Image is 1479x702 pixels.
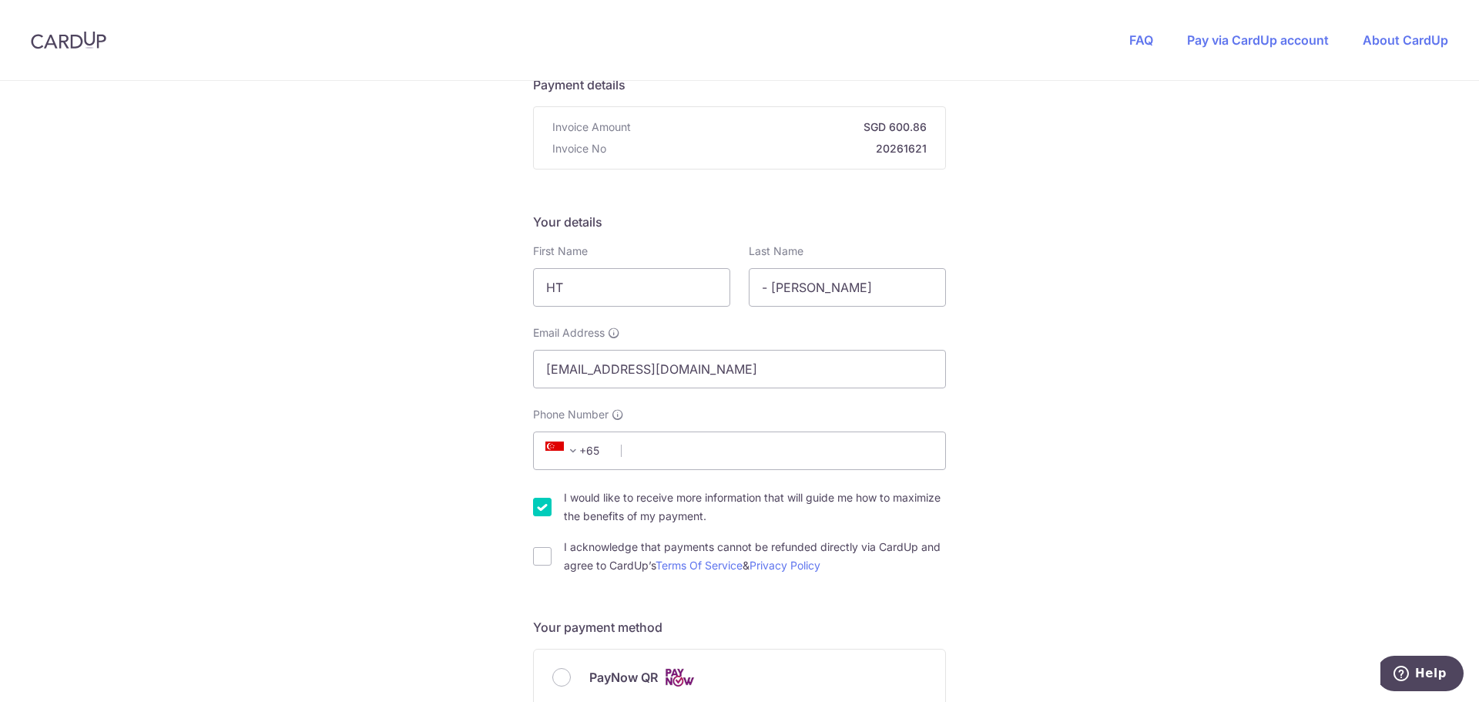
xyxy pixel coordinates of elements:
label: Last Name [749,244,803,259]
span: PayNow QR [589,668,658,687]
div: PayNow QR Cards logo [552,668,927,687]
img: CardUp [31,31,106,49]
a: Pay via CardUp account [1187,32,1329,48]
label: I would like to receive more information that will guide me how to maximize the benefits of my pa... [564,489,946,526]
span: Invoice No [552,141,606,156]
img: Cards logo [664,668,695,687]
a: About CardUp [1363,32,1448,48]
h5: Your payment method [533,618,946,637]
span: Invoice Amount [552,119,631,135]
h5: Your details [533,213,946,231]
input: Last name [749,268,946,307]
a: Privacy Policy [750,559,820,572]
span: Email Address [533,325,605,341]
input: First name [533,268,730,307]
span: Phone Number [533,407,609,422]
h5: Payment details [533,76,946,94]
strong: 20261621 [612,141,927,156]
input: Email address [533,350,946,388]
label: First Name [533,244,588,259]
a: FAQ [1129,32,1153,48]
strong: SGD 600.86 [637,119,927,135]
span: +65 [545,442,582,460]
span: +65 [541,442,610,460]
a: Terms Of Service [656,559,743,572]
iframe: Opens a widget where you can find more information [1380,656,1464,694]
label: I acknowledge that payments cannot be refunded directly via CardUp and agree to CardUp’s & [564,538,946,575]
